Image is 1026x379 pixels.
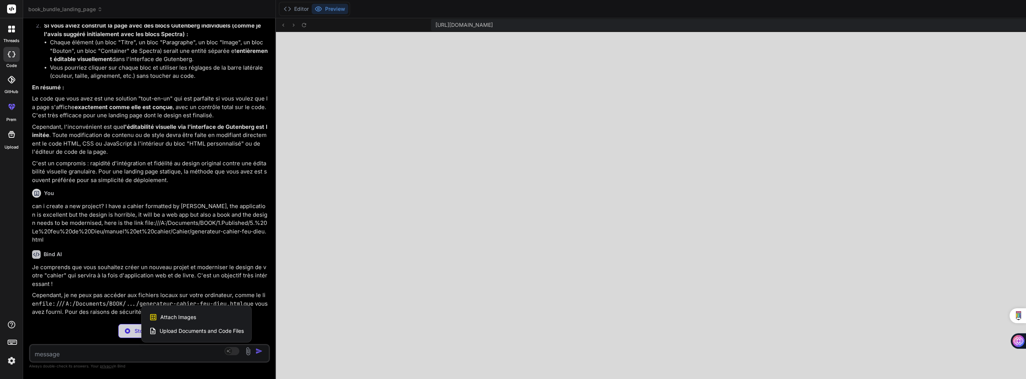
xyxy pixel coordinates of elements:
label: Upload [4,144,19,150]
div: Domain: [DOMAIN_NAME] [19,19,82,25]
label: prem [6,117,16,123]
label: code [6,63,17,69]
img: website_grey.svg [12,19,18,25]
div: v 4.0.25 [21,12,37,18]
img: tab_keywords_by_traffic_grey.svg [74,43,80,49]
img: settings [5,354,18,367]
img: logo_orange.svg [12,12,18,18]
div: Domain Overview [28,44,67,49]
label: GitHub [4,89,18,95]
span: Upload Documents and Code Files [160,327,244,335]
div: Keywords by Traffic [82,44,126,49]
label: threads [3,38,19,44]
img: tab_domain_overview_orange.svg [20,43,26,49]
span: Attach Images [160,313,196,321]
